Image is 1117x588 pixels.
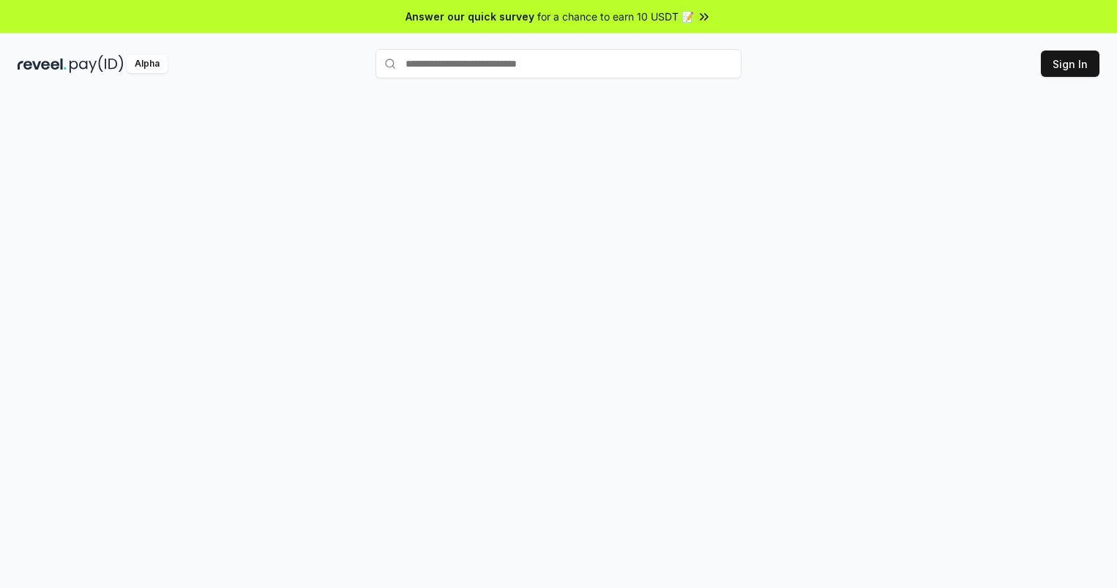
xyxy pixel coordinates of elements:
button: Sign In [1041,51,1099,77]
img: pay_id [70,55,124,73]
div: Alpha [127,55,168,73]
img: reveel_dark [18,55,67,73]
span: for a chance to earn 10 USDT 📝 [537,9,694,24]
span: Answer our quick survey [406,9,534,24]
